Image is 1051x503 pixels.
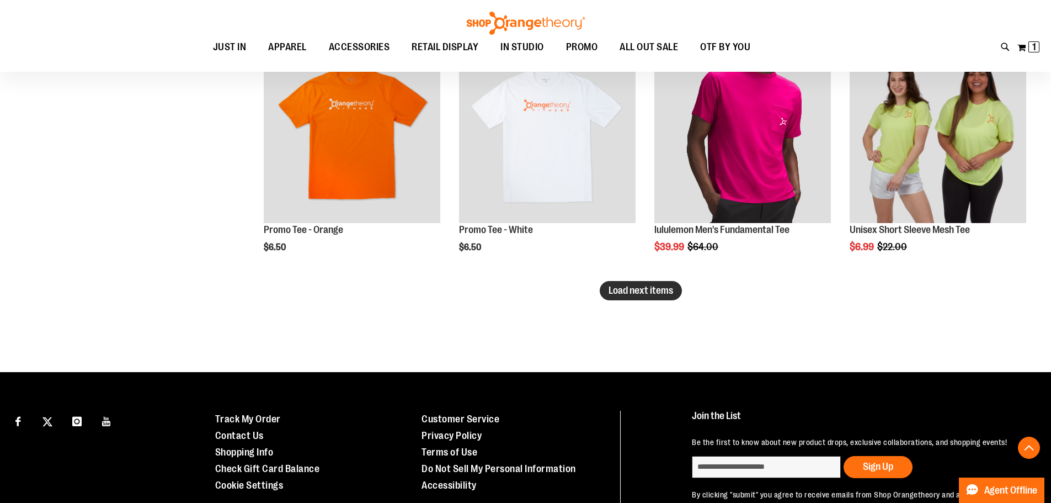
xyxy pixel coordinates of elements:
a: Visit our Youtube page [97,411,116,430]
span: ACCESSORIES [329,35,390,60]
div: product [844,41,1032,281]
img: Twitter [42,417,52,427]
span: JUST IN [213,35,247,60]
a: Promo Tee - Orange [264,224,343,235]
a: lululemon Men's Fundamental Tee [654,224,789,235]
span: $6.99 [850,241,876,252]
div: product [649,41,836,281]
button: Agent Offline [959,478,1044,503]
a: Customer Service [422,414,499,425]
span: IN STUDIO [500,35,544,60]
span: ALL OUT SALE [620,35,678,60]
a: Do Not Sell My Personal Information [422,463,576,474]
span: Load next items [609,285,673,296]
span: Agent Offline [984,485,1037,496]
button: Sign Up [844,456,913,478]
a: Terms of Use [422,447,477,458]
span: $6.50 [459,242,483,252]
span: 1 [1032,41,1036,52]
a: Promo Tee - White [459,224,533,235]
a: Privacy Policy [422,430,482,441]
a: Unisex Short Sleeve Mesh Tee [850,224,970,235]
a: Visit our Facebook page [8,411,28,430]
span: PROMO [566,35,598,60]
button: Back To Top [1018,437,1040,459]
a: Product image for Unisex Short Sleeve Mesh Tee [850,47,1026,225]
a: Product image for White Promo Tee [459,47,636,225]
span: $6.50 [264,242,287,252]
span: OTF BY YOU [700,35,750,60]
a: Check Gift Card Balance [215,463,320,474]
img: Shop Orangetheory [465,12,586,35]
a: Accessibility [422,480,477,491]
input: enter email [692,456,841,478]
span: $39.99 [654,241,686,252]
span: APPAREL [268,35,307,60]
span: RETAIL DISPLAY [412,35,478,60]
a: Visit our X page [38,411,57,430]
span: $22.00 [877,241,909,252]
img: OTF lululemon Mens The Fundamental T Wild Berry [654,47,831,224]
img: Product image for Unisex Short Sleeve Mesh Tee [850,47,1026,224]
p: Be the first to know about new product drops, exclusive collaborations, and shopping events! [692,437,1026,448]
a: Product image for Orange Promo Tee [264,47,440,225]
img: Product image for White Promo Tee [459,47,636,224]
a: OTF lululemon Mens The Fundamental T Wild Berry [654,47,831,225]
h4: Join the List [692,411,1026,431]
span: $64.00 [687,241,720,252]
a: Shopping Info [215,447,274,458]
a: Cookie Settings [215,480,284,491]
img: Product image for Orange Promo Tee [264,47,440,224]
div: product [454,41,641,281]
a: Contact Us [215,430,264,441]
div: product [258,41,446,281]
button: Load next items [600,281,682,300]
span: Sign Up [863,461,893,472]
a: Track My Order [215,414,281,425]
a: Visit our Instagram page [67,411,87,430]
